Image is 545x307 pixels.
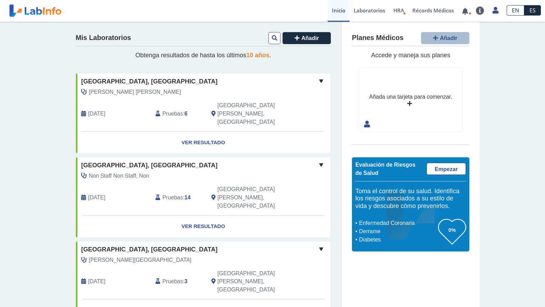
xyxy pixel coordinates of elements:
a: Ver Resultado [76,132,331,153]
span: 2025-08-21 [88,110,105,118]
span: San Juan, PR [218,269,294,294]
span: Pruebas [162,110,183,118]
b: 6 [184,111,188,117]
span: [GEOGRAPHIC_DATA], [GEOGRAPHIC_DATA] [81,161,218,170]
span: Laborde Sanfiorenzo, Janine [89,88,181,96]
span: Empezar [435,166,458,172]
span: [GEOGRAPHIC_DATA], [GEOGRAPHIC_DATA] [81,245,218,254]
span: Obtenga resultados de hasta los últimos . [135,52,271,59]
button: Añadir [283,32,331,44]
span: Añadir [440,35,458,41]
span: HRA [393,7,404,14]
button: Añadir [421,32,469,44]
span: Añadir [302,35,319,41]
a: EN [507,5,524,16]
b: 3 [184,278,188,284]
span: 2023-12-08 [88,277,105,286]
h4: Mis Laboratorios [76,34,131,42]
h3: 0% [438,226,466,234]
div: : [150,101,206,126]
b: 14 [184,195,191,200]
span: [GEOGRAPHIC_DATA], [GEOGRAPHIC_DATA] [81,77,218,86]
div: : [150,269,206,294]
span: Evaluación de Riesgos de Salud [355,162,415,176]
h5: Toma el control de su salud. Identifica los riesgos asociados a su estilo de vida y descubre cómo... [355,188,466,210]
div: : [150,185,206,210]
div: Añada una tarjeta para comenzar. [369,93,452,101]
li: Diabetes [357,236,438,244]
span: Kutbi Rivera, Lourdes [89,256,191,264]
iframe: Help widget launcher [484,280,537,299]
span: Pruebas [162,277,183,286]
a: Empezar [427,163,466,175]
span: 2024-12-02 [88,194,105,202]
h4: Planes Médicos [352,34,403,42]
span: San Juan, PR [218,185,294,210]
span: 10 años [246,52,269,59]
span: San Juan, PR [218,101,294,126]
li: Derrame [357,227,438,236]
span: Pruebas [162,194,183,202]
span: Accede y maneja sus planes [371,52,450,59]
li: Enfermedad Coronaria [357,219,438,227]
a: Ver Resultado [76,216,331,237]
a: ES [524,5,541,16]
span: Non Staff Non Staff, Non [89,172,149,180]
